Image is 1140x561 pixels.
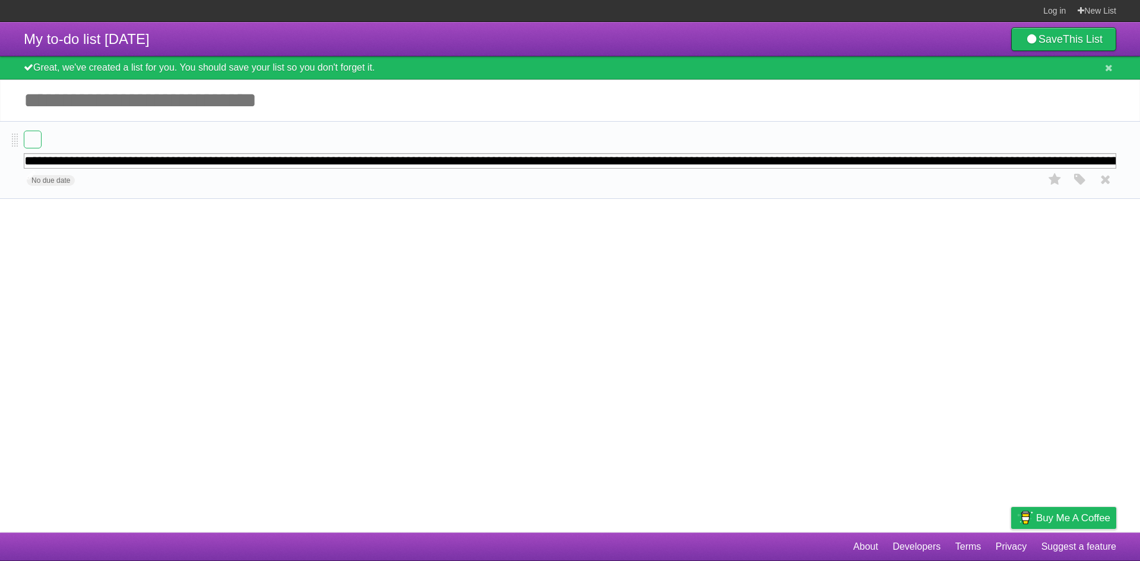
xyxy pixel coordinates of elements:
[27,175,75,186] span: No due date
[892,535,940,558] a: Developers
[1011,27,1116,51] a: SaveThis List
[1063,33,1103,45] b: This List
[1017,508,1033,528] img: Buy me a coffee
[24,131,42,148] label: Done
[996,535,1027,558] a: Privacy
[853,535,878,558] a: About
[955,535,981,558] a: Terms
[1041,535,1116,558] a: Suggest a feature
[1011,507,1116,529] a: Buy me a coffee
[1044,170,1066,189] label: Star task
[1036,508,1110,528] span: Buy me a coffee
[24,31,150,47] span: My to-do list [DATE]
